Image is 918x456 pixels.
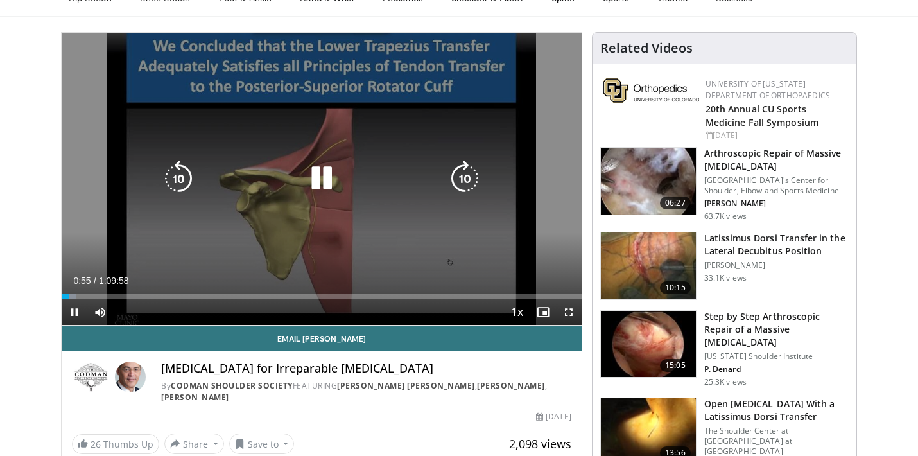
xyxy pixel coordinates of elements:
[601,232,696,299] img: 38501_0000_3.png.150x105_q85_crop-smart_upscale.jpg
[600,147,849,222] a: 06:27 Arthroscopic Repair of Massive [MEDICAL_DATA] [GEOGRAPHIC_DATA]'s Center for Shoulder, Elbo...
[72,434,159,454] a: 26 Thumbs Up
[509,436,571,452] span: 2,098 views
[704,175,849,196] p: [GEOGRAPHIC_DATA]'s Center for Shoulder, Elbow and Sports Medicine
[62,326,582,351] a: Email [PERSON_NAME]
[171,380,293,391] a: Codman Shoulder Society
[229,434,295,454] button: Save to
[62,299,87,325] button: Pause
[91,438,101,450] span: 26
[115,362,146,392] img: Avatar
[704,273,747,283] p: 33.1K views
[660,197,691,209] span: 06:27
[601,148,696,215] img: 281021_0002_1.png.150x105_q85_crop-smart_upscale.jpg
[164,434,224,454] button: Share
[62,33,582,326] video-js: Video Player
[161,380,571,403] div: By FEATURING , ,
[161,392,229,403] a: [PERSON_NAME]
[556,299,582,325] button: Fullscreen
[601,311,696,378] img: 7cd5bdb9-3b5e-40f2-a8f4-702d57719c06.150x105_q85_crop-smart_upscale.jpg
[706,78,830,101] a: University of [US_STATE] Department of Orthopaedics
[704,377,747,387] p: 25.3K views
[62,294,582,299] div: Progress Bar
[600,232,849,300] a: 10:15 Latissimus Dorsi Transfer in the Lateral Decubitus Position [PERSON_NAME] 33.1K views
[704,211,747,222] p: 63.7K views
[704,147,849,173] h3: Arthroscopic Repair of Massive [MEDICAL_DATA]
[505,299,530,325] button: Playback Rate
[600,310,849,387] a: 15:05 Step by Step Arthroscopic Repair of a Massive [MEDICAL_DATA] [US_STATE] Shoulder Institute ...
[704,232,849,258] h3: Latissimus Dorsi Transfer in the Lateral Decubitus Position
[72,362,110,392] img: Codman Shoulder Society
[704,364,849,374] p: P. Denard
[161,362,571,376] h4: [MEDICAL_DATA] for Irreparable [MEDICAL_DATA]
[704,398,849,423] h3: Open [MEDICAL_DATA] With a Latissimus Dorsi Transfer
[73,276,91,286] span: 0:55
[706,130,846,141] div: [DATE]
[337,380,475,391] a: [PERSON_NAME] [PERSON_NAME]
[660,281,691,294] span: 10:15
[704,310,849,349] h3: Step by Step Arthroscopic Repair of a Massive [MEDICAL_DATA]
[99,276,129,286] span: 1:09:58
[600,40,693,56] h4: Related Videos
[530,299,556,325] button: Enable picture-in-picture mode
[704,198,849,209] p: [PERSON_NAME]
[603,78,699,103] img: 355603a8-37da-49b6-856f-e00d7e9307d3.png.150x105_q85_autocrop_double_scale_upscale_version-0.2.png
[706,103,818,128] a: 20th Annual CU Sports Medicine Fall Symposium
[536,411,571,423] div: [DATE]
[704,351,849,362] p: [US_STATE] Shoulder Institute
[477,380,545,391] a: [PERSON_NAME]
[87,299,113,325] button: Mute
[660,359,691,372] span: 15:05
[94,276,96,286] span: /
[704,260,849,270] p: [PERSON_NAME]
